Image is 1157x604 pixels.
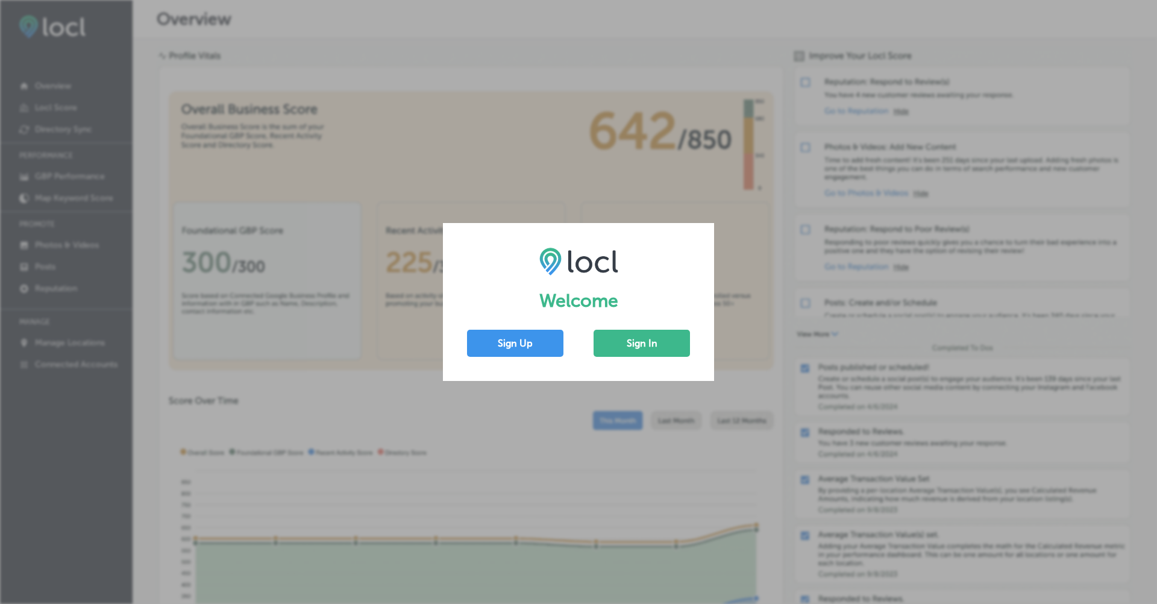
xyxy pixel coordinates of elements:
h1: Welcome [467,290,690,312]
img: LOCL logo [539,247,618,275]
button: Sign Up [467,330,563,357]
button: Sign In [594,330,690,357]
